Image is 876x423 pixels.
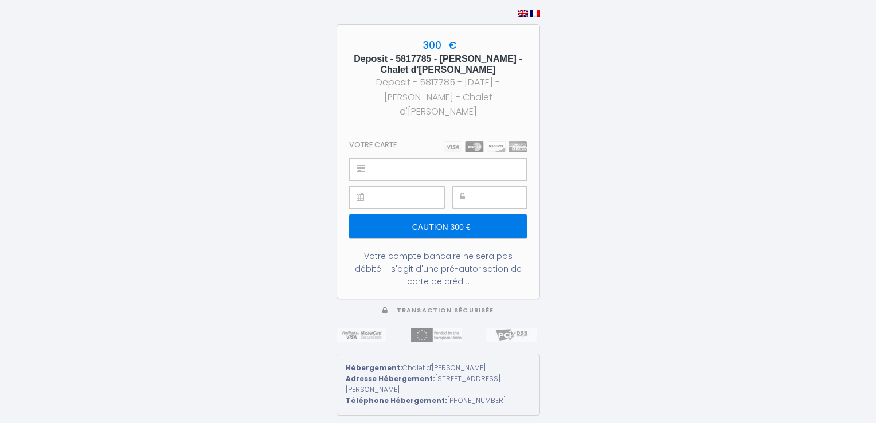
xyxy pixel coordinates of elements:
[346,374,531,395] div: [STREET_ADDRESS][PERSON_NAME]
[349,250,526,288] div: Votre compte bancaire ne sera pas débité. Il s'agit d'une pré-autorisation de carte de crédit.
[349,140,397,149] h3: Votre carte
[375,159,526,180] iframe: Secure payment input frame
[347,75,529,118] div: Deposit - 5817785 - [DATE] - [PERSON_NAME] - Chalet d'[PERSON_NAME]
[346,395,531,406] div: [PHONE_NUMBER]
[349,214,526,238] input: Caution 300 €
[518,10,528,17] img: en.png
[530,10,540,17] img: fr.png
[346,363,531,374] div: Chalet d'[PERSON_NAME]
[444,141,527,152] img: carts.png
[346,363,402,373] strong: Hébergement:
[420,38,456,52] span: 300 €
[375,187,443,208] iframe: Secure payment input frame
[347,53,529,75] h5: Deposit - 5817785 - [PERSON_NAME] - Chalet d'[PERSON_NAME]
[479,187,526,208] iframe: Secure payment input frame
[346,374,435,383] strong: Adresse Hébergement:
[346,395,447,405] strong: Téléphone Hébergement:
[397,306,494,315] span: Transaction sécurisée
